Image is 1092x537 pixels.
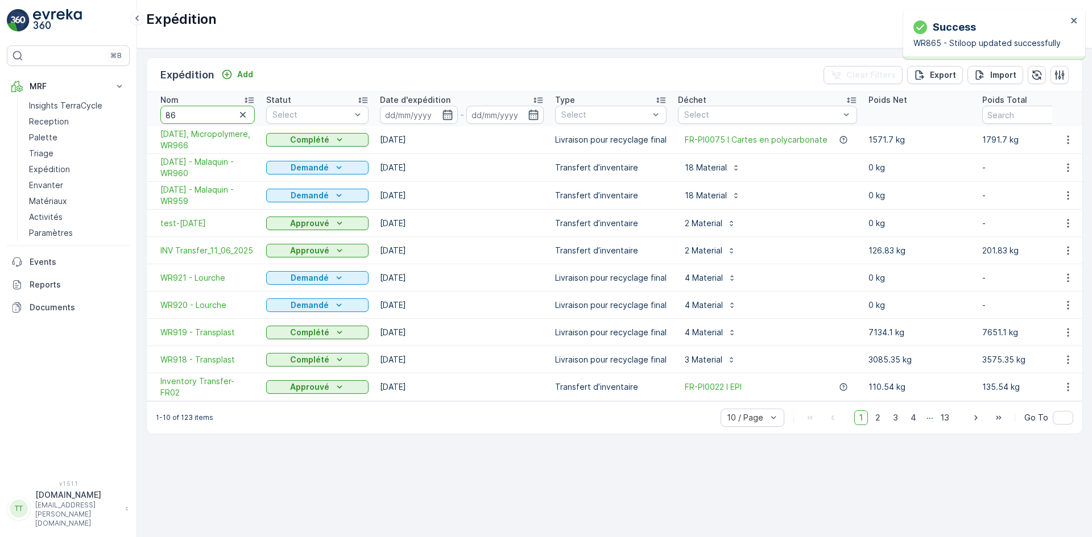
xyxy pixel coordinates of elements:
p: 3085.35 kg [868,354,971,365]
a: Paramètres [24,225,130,241]
p: Add [237,69,253,80]
input: dd/mm/yyyy [466,106,544,124]
span: [DATE] - Malaquin - WR959 [160,184,255,207]
input: dd/mm/yyyy [380,106,458,124]
a: Inventory Transfer- FR02 [160,376,255,398]
a: WR920 - Lourche [160,299,255,311]
button: 18 Material [678,186,747,205]
p: [DOMAIN_NAME] [35,489,119,501]
span: [DATE], Micropolymere, WR966 [160,128,255,151]
a: Triage [24,145,130,161]
a: WR919 - Transplast [160,327,255,338]
p: Date d'expédition [380,94,450,106]
p: Transfert d’inventaire [555,162,667,173]
p: Poids Total [982,94,1027,106]
p: 4 Material [685,327,723,338]
p: Envanter [29,180,63,191]
span: 1 [854,410,868,425]
a: WR918 - Transplast [160,354,255,365]
p: Complété [290,354,329,365]
a: WR921 - Lourche [160,272,255,284]
td: [DATE] [374,154,549,182]
p: WR865 - Stiloop updated successfully [913,38,1067,49]
p: Import [990,69,1016,81]
td: [DATE] [374,126,549,154]
p: 0 kg [868,190,971,201]
a: Expédition [24,161,130,177]
p: Déchet [678,94,706,106]
p: Success [933,19,976,35]
td: [DATE] [374,319,549,346]
button: TT[DOMAIN_NAME][EMAIL_ADDRESS][PERSON_NAME][DOMAIN_NAME] [7,489,130,528]
button: Add [217,68,258,81]
td: [DATE] [374,373,549,401]
a: 27.08.2025 - Malaquin - WR959 [160,184,255,207]
input: Search [160,106,255,124]
p: Complété [290,327,329,338]
p: 3 Material [685,354,722,365]
button: 18 Material [678,159,747,177]
p: Palette [29,132,57,143]
a: Matériaux [24,193,130,209]
button: Complété [266,353,369,367]
p: Approuvé [290,245,329,256]
a: FR-PI0022 I EPI [685,381,742,393]
a: Envanter [24,177,130,193]
p: Livraison pour recyclage final [555,327,667,338]
p: 18 Material [685,162,727,173]
p: - [982,190,1085,201]
p: 0 kg [868,272,971,284]
p: - [982,272,1085,284]
a: Documents [7,296,130,319]
p: ... [926,410,933,425]
input: Search [982,106,1085,124]
button: Demandé [266,271,369,285]
p: 126.83 kg [868,245,971,256]
td: [DATE] [374,210,549,237]
p: - [460,108,464,122]
button: Clear Filters [824,66,903,84]
p: 3575.35 kg [982,354,1085,365]
p: Paramètres [29,227,73,239]
p: Clear Filters [846,69,896,81]
p: Transfert d’inventaire [555,190,667,201]
p: Select [684,109,839,120]
p: Triage [29,148,53,159]
p: Demandé [291,162,329,173]
span: INV Transfer_11_06_2025 [160,245,255,256]
a: Insights TerraCycle [24,98,130,114]
p: - [982,218,1085,229]
button: Demandé [266,298,369,312]
a: 27.08.2025 - Malaquin - WR960 [160,156,255,179]
p: Expédition [29,164,70,175]
td: [DATE] [374,264,549,292]
p: Events [30,256,125,268]
td: [DATE] [374,237,549,264]
p: Demandé [291,299,329,311]
p: 7651.1 kg [982,327,1085,338]
p: Reception [29,116,69,127]
td: [DATE] [374,182,549,210]
p: Approuvé [290,381,329,393]
button: Complété [266,326,369,339]
p: Livraison pour recyclage final [555,354,667,365]
p: Demandé [291,272,329,284]
button: close [1070,16,1078,27]
p: 0 kg [868,218,971,229]
p: Transfert d’inventaire [555,218,667,229]
a: 09.09.2025, Micropolymere, WR966 [160,128,255,151]
p: 135.54 kg [982,381,1085,393]
a: Reception [24,114,130,130]
button: Approuvé [266,217,369,230]
a: Palette [24,130,130,145]
button: Complété [266,133,369,147]
p: - [982,299,1085,311]
button: Import [967,66,1023,84]
p: 0 kg [868,162,971,173]
button: MRF [7,75,130,98]
button: Approuvé [266,380,369,394]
